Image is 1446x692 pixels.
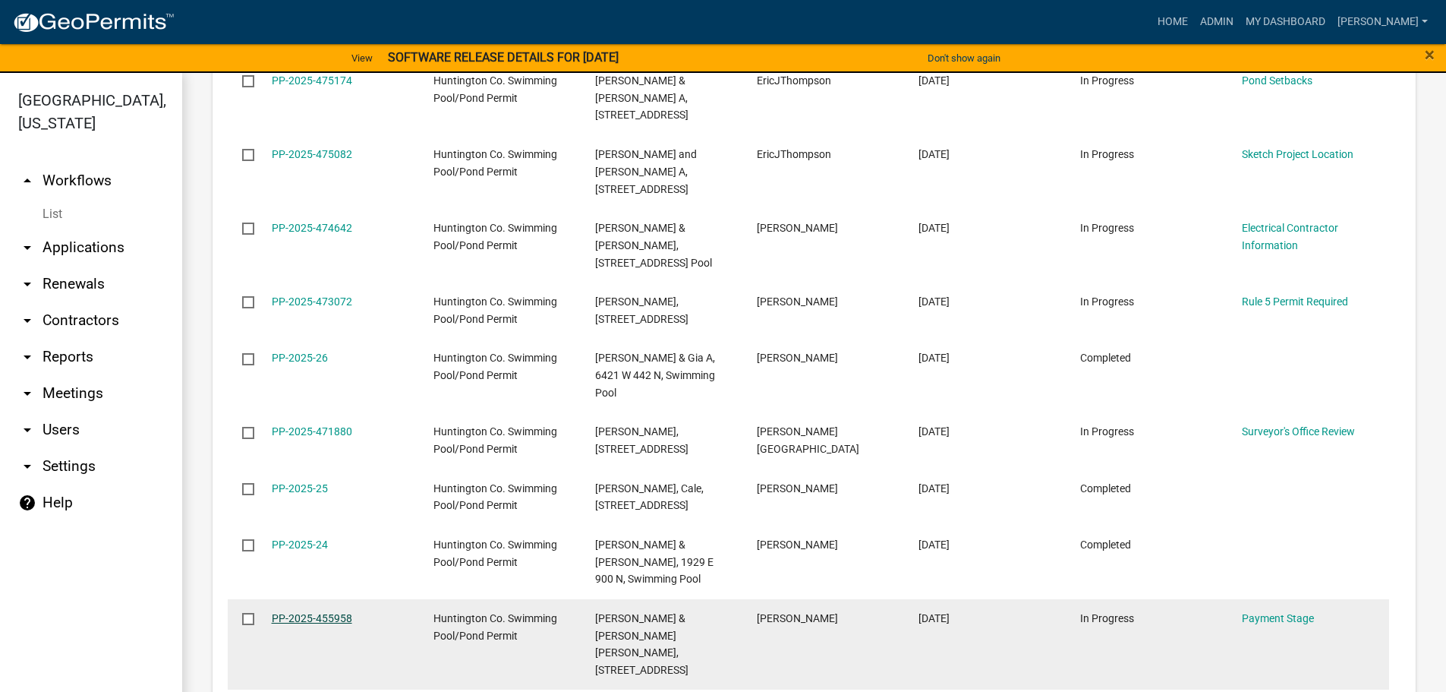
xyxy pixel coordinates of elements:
span: EricJThompson [757,74,831,87]
a: Payment Stage [1242,612,1314,624]
span: 09/08/2025 [918,148,950,160]
i: arrow_drop_down [18,311,36,330]
span: 09/03/2025 [918,295,950,308]
a: View [345,46,379,71]
span: 07/28/2025 [918,612,950,624]
i: arrow_drop_down [18,275,36,293]
span: Snow, Craig & Melinda, 2541 W 600 S, Swimming Pool [595,222,712,269]
span: Savage, Timothy S & Charlotte Misty, 1355 Waco Dr, Pond [595,612,688,676]
span: Jody Ford [757,612,838,624]
span: In Progress [1080,222,1134,234]
i: arrow_drop_down [18,457,36,476]
a: PP-2025-473072 [272,295,352,308]
span: Huntington Co. Swimming Pool/Pond Permit [433,295,557,325]
i: help [18,494,36,512]
span: Huntington Co. Swimming Pool/Pond Permit [433,482,557,512]
span: Kalakay Farm [757,425,859,455]
span: Huntington Co. Swimming Pool/Pond Permit [433,222,557,251]
span: Aaron Burley [757,295,838,308]
span: 08/22/2025 [918,482,950,495]
span: Melinda L Snow [757,222,838,234]
span: Burley, Aaron R, 2907 E 950 N, Pond [595,295,688,325]
a: Surveyor's Office Review [1242,425,1355,438]
span: Huntington Co. Swimming Pool/Pond Permit [433,74,557,104]
i: arrow_drop_up [18,172,36,190]
a: Home [1151,8,1194,36]
span: Huntington Co. Swimming Pool/Pond Permit [433,352,557,381]
span: Thompson, Eric J and Holly A, 6657 N 900 W, Pond [595,148,697,195]
span: In Progress [1080,148,1134,160]
span: Completed [1080,352,1131,364]
span: Luke Unger [757,539,838,551]
a: PP-2025-24 [272,539,328,551]
a: PP-2025-475174 [272,74,352,87]
span: In Progress [1080,612,1134,624]
button: Close [1425,46,1435,64]
a: PP-2025-475082 [272,148,352,160]
a: Admin [1194,8,1240,36]
span: 09/08/2025 [918,74,950,87]
button: Don't show again [921,46,1007,71]
span: Completed [1080,539,1131,551]
span: 09/03/2025 [918,352,950,364]
strong: SOFTWARE RELEASE DETAILS FOR [DATE] [388,50,619,65]
a: [PERSON_NAME] [1331,8,1434,36]
a: PP-2025-471880 [272,425,352,438]
span: Huntington Co. Swimming Pool/Pond Permit [433,612,557,642]
span: Eckert, Cale, 900 W, Pond [595,482,704,512]
span: Huntington Co. Swimming Pool/Pond Permit [433,425,557,455]
a: PP-2025-26 [272,352,328,364]
span: Coffey, Ron L & Gia A, 6421 W 442 N, Swimming Pool [595,352,715,399]
a: Electrical Contractor Information [1242,222,1338,251]
i: arrow_drop_down [18,384,36,403]
span: Huntington Co. Swimming Pool/Pond Permit [433,148,557,178]
span: Thompson, Eric J & Holly A, 6657 N 900 W, Pond [595,74,688,122]
a: PP-2025-474642 [272,222,352,234]
span: Huntington Co. Swimming Pool/Pond Permit [433,539,557,568]
i: arrow_drop_down [18,348,36,366]
span: In Progress [1080,425,1134,438]
a: Sketch Project Location [1242,148,1353,160]
i: arrow_drop_down [18,239,36,257]
span: × [1425,44,1435,65]
a: PP-2025-25 [272,482,328,495]
a: PP-2025-455958 [272,612,352,624]
span: In Progress [1080,295,1134,308]
a: My Dashboard [1240,8,1331,36]
span: Kate Myers [757,352,838,364]
span: Roeloffs, John & Jane, 1929 E 900 N, Swimming Pool [595,539,714,586]
span: KALAKAY, FRED, 8388 W 500 N, Pond [595,425,688,455]
span: 08/12/2025 [918,539,950,551]
span: EricJThompson [757,148,831,160]
span: 09/06/2025 [918,222,950,234]
a: Rule 5 Permit Required [1242,295,1348,308]
span: In Progress [1080,74,1134,87]
i: arrow_drop_down [18,421,36,439]
span: Completed [1080,482,1131,495]
a: Pond Setbacks [1242,74,1312,87]
span: Kim Hostetler [757,482,838,495]
span: 09/01/2025 [918,425,950,438]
